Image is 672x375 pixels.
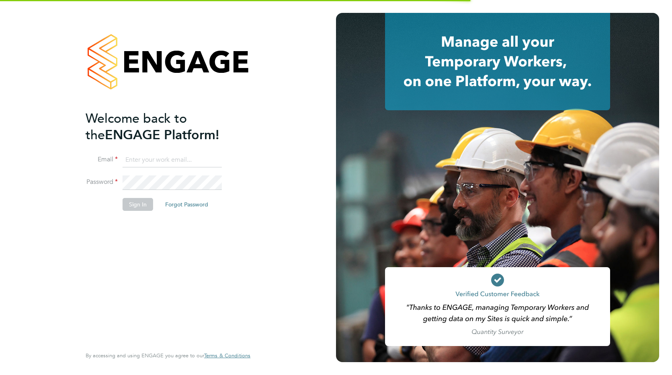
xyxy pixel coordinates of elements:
span: By accessing and using ENGAGE you agree to our [86,352,250,359]
label: Email [86,155,118,164]
label: Password [86,178,118,186]
span: Welcome back to the [86,111,187,143]
h2: ENGAGE Platform! [86,110,242,143]
input: Enter your work email... [123,153,222,167]
button: Sign In [123,198,153,211]
button: Forgot Password [159,198,215,211]
a: Terms & Conditions [204,352,250,359]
